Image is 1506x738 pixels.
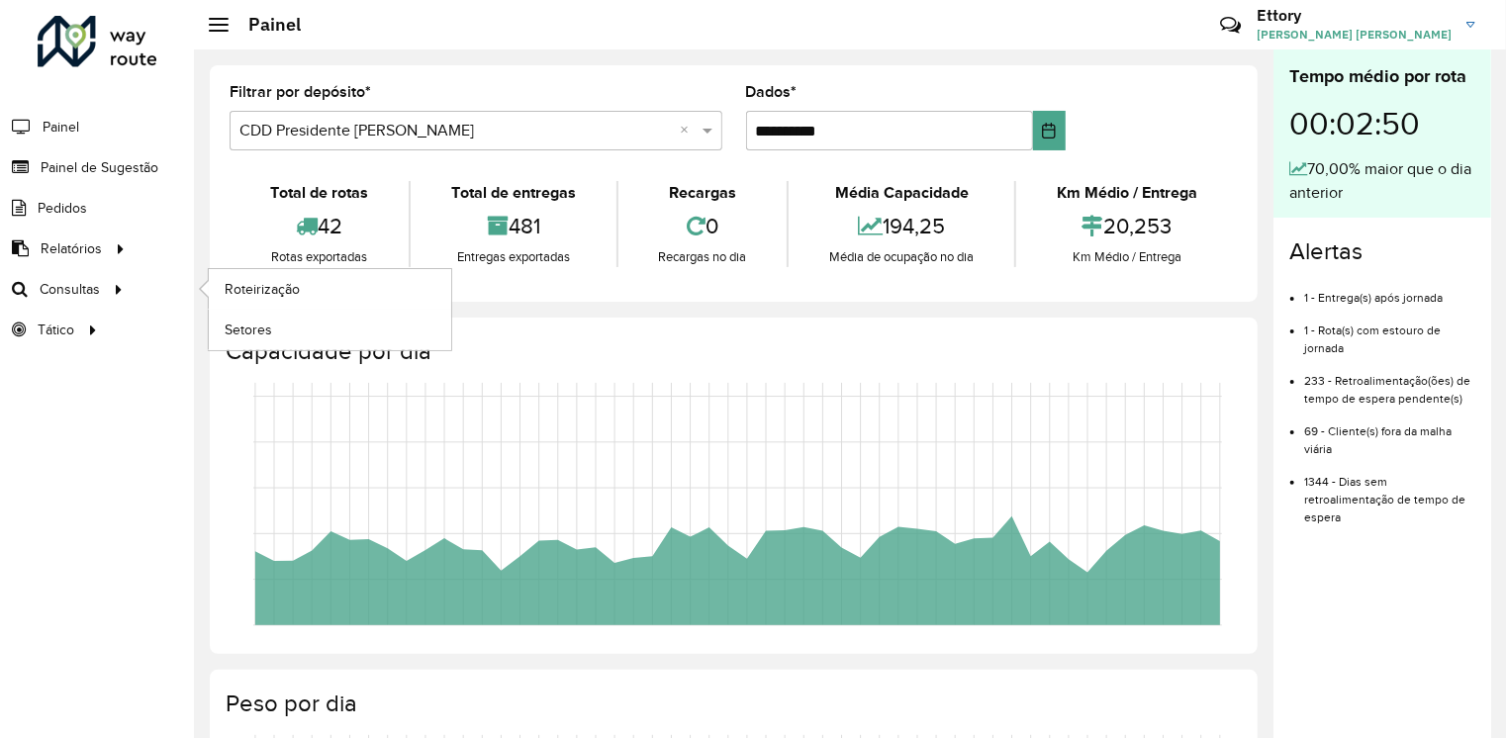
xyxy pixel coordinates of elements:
span: Tático [38,320,74,340]
span: Consultas [40,279,100,300]
div: 00:02:50 [1289,90,1475,157]
div: Km Médio / Entrega [1021,247,1233,267]
div: Total de rotas [235,181,404,205]
font: Dados [746,83,792,100]
div: Média Capacidade [794,181,1009,205]
span: Clear all [681,119,698,142]
span: Painel [43,117,79,138]
a: Contato Rápido [1209,4,1252,46]
font: 481 [509,214,540,237]
li: 233 - Retroalimentação(ões) de tempo de espera pendente(s) [1304,357,1475,408]
h2: Painel [229,14,301,36]
li: 1 - Entrega(s) após jornada [1304,274,1475,307]
font: 70,00% maior que o dia anterior [1289,160,1471,201]
li: 1 - Rota(s) com estouro de jornada [1304,307,1475,357]
div: Km Médio / Entrega [1021,181,1233,205]
div: Recargas [623,181,783,205]
div: Entregas exportadas [416,247,612,267]
li: 1344 - Dias sem retroalimentação de tempo de espera [1304,458,1475,526]
h3: Ettory [1257,6,1452,25]
div: Total de entregas [416,181,612,205]
div: Tempo médio por rota [1289,63,1475,90]
div: Recargas no dia [623,247,783,267]
h4: Peso por dia [226,690,1238,718]
h4: Alertas [1289,237,1475,266]
div: Rotas exportadas [235,247,404,267]
span: Painel de Sugestão [41,157,158,178]
span: Relatórios [41,238,102,259]
font: Filtrar por depósito [230,83,365,100]
font: 194,25 [883,214,945,237]
span: Setores [225,320,272,340]
a: Setores [209,310,451,349]
a: Roteirização [209,269,451,309]
li: 69 - Cliente(s) fora da malha viária [1304,408,1475,458]
span: Pedidos [38,198,87,219]
font: 42 [318,214,342,237]
span: [PERSON_NAME] [PERSON_NAME] [1257,26,1452,44]
font: 20,253 [1104,214,1173,237]
button: Escolha a data [1033,111,1067,150]
font: 0 [706,214,718,237]
span: Roteirização [225,279,300,300]
div: Média de ocupação no dia [794,247,1009,267]
h4: Capacidade por dia [226,337,1238,366]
